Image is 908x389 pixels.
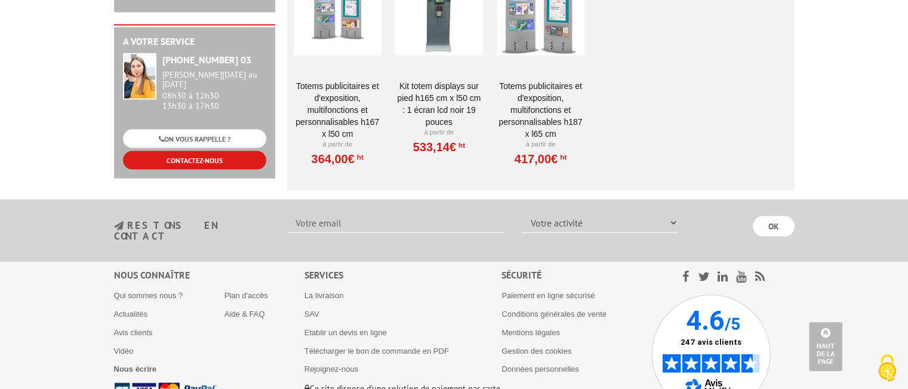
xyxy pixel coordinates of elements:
[123,36,266,47] h2: A votre service
[114,268,304,282] div: Nous connaître
[558,153,567,161] sup: HT
[162,70,266,111] div: 08h30 à 12h30 13h30 à 17h30
[224,310,265,318] a: Aide & FAQ
[162,54,251,66] strong: [PHONE_NUMBER] 03
[304,365,358,373] a: Rejoignez-nous
[501,328,560,337] a: Mentions légales
[224,291,268,300] a: Plan d'accès
[114,347,134,356] a: Vidéo
[114,310,147,318] a: Actualités
[304,328,387,337] a: Etablir un devis en ligne
[288,213,503,233] input: Votre email
[304,310,319,318] a: SAV
[304,347,449,356] a: Télécharger le bon de commande en PDF
[872,353,902,383] img: Cookies (fenêtre modale)
[114,220,271,241] h3: restons en contact
[311,155,363,163] a: 364,00€HT
[413,143,465,151] a: 533,14€HT
[866,348,908,389] button: Cookies (fenêtre modale)
[114,328,153,337] a: Avis clients
[304,268,502,282] div: Services
[501,365,578,373] a: Données personnelles
[753,216,795,237] input: OK
[114,365,157,373] a: Nous écrire
[123,53,156,100] img: widget-service.jpg
[395,128,483,137] p: À partir de
[162,70,266,90] div: [PERSON_NAME][DATE] au [DATE]
[497,140,584,149] p: À partir de
[501,347,571,356] a: Gestion des cookies
[123,151,266,170] a: CONTACTEZ-NOUS
[294,140,381,149] p: À partir de
[515,155,567,163] a: 417,00€HT
[114,221,124,231] img: newsletter.jpg
[501,310,607,318] a: Conditions générales de vente
[123,130,266,148] a: ON VOUS RAPPELLE ?
[809,322,842,371] a: Haut de la page
[395,80,483,128] a: Kit Totem Displays sur pied H165 cm X L50 cm : 1 écran LCD noir 19 pouces
[355,153,364,161] sup: HT
[497,80,584,140] a: Totems publicitaires et d'exposition, multifonctions et personnalisables H187 X L65 CM
[501,291,595,300] a: Paiement en ligne sécurisé
[294,80,381,140] a: Totems publicitaires et d'exposition, multifonctions et personnalisables H167 X L50 CM
[501,268,651,282] div: Sécurité
[114,291,183,300] a: Qui sommes nous ?
[456,141,465,149] sup: HT
[304,291,344,300] a: La livraison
